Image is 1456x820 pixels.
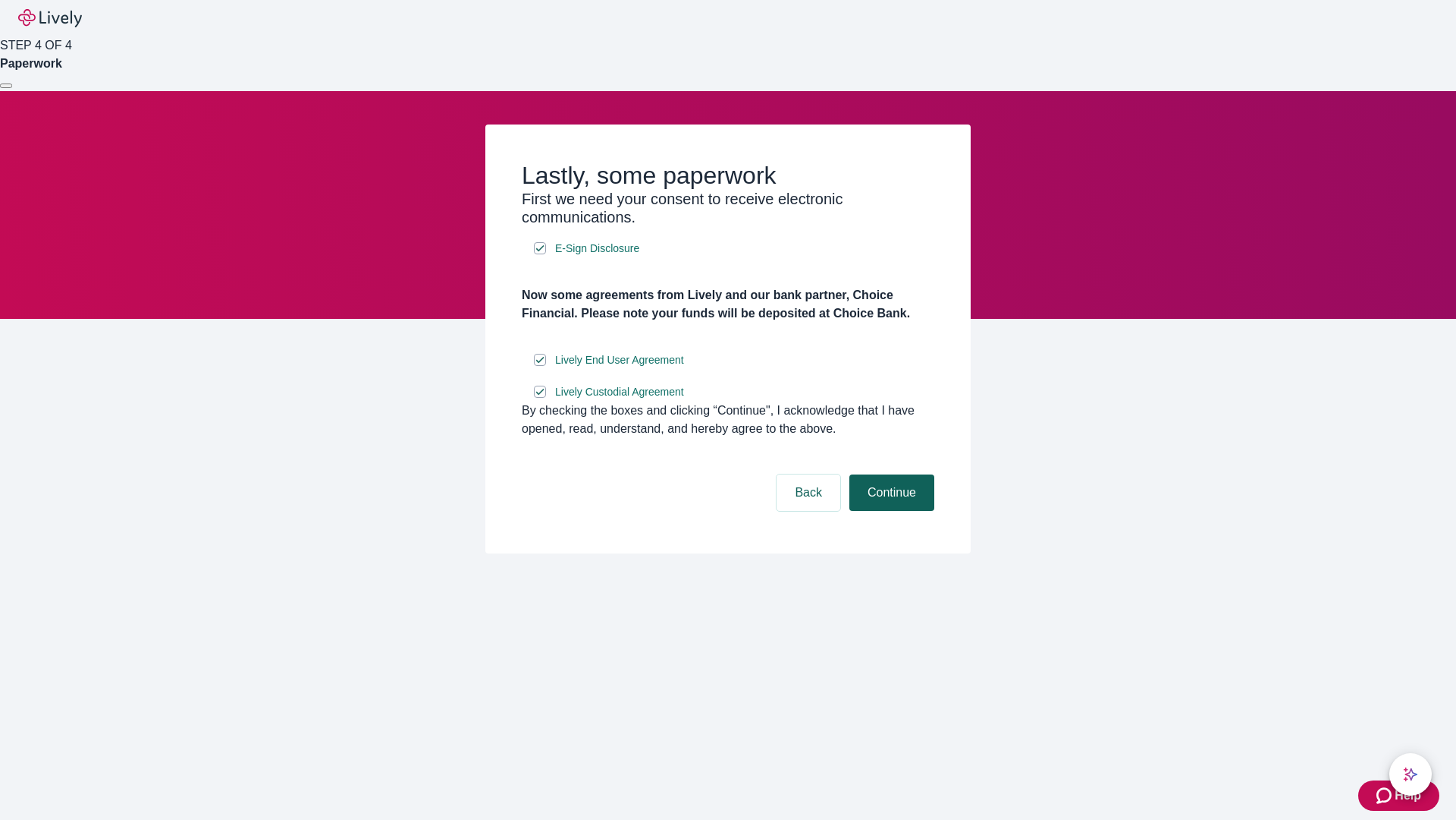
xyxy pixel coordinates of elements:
[555,241,639,257] span: E-Sign Disclosure
[522,286,934,323] h4: Now some agreements from Lively and our bank partner, Choice Financial. Please note your funds wi...
[18,9,82,27] img: Lively
[522,161,934,190] h2: Lastly, some paperwork
[1358,781,1439,811] button: Zendesk support iconHelp
[552,383,687,402] a: e-sign disclosure document
[522,402,934,438] div: By checking the boxes and clicking “Continue", I acknowledge that I have opened, read, understand...
[522,190,934,226] h3: First we need your consent to receive electronic communications.
[1403,767,1418,782] svg: Lively AI Assistant
[1376,787,1395,805] svg: Zendesk support icon
[1389,753,1432,796] button: chat
[1395,787,1421,805] span: Help
[849,475,934,511] button: Continue
[555,384,684,400] span: Lively Custodial Agreement
[777,475,840,511] button: Back
[552,239,642,258] a: e-sign disclosure document
[552,351,687,370] a: e-sign disclosure document
[555,352,684,368] span: Lively End User Agreement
